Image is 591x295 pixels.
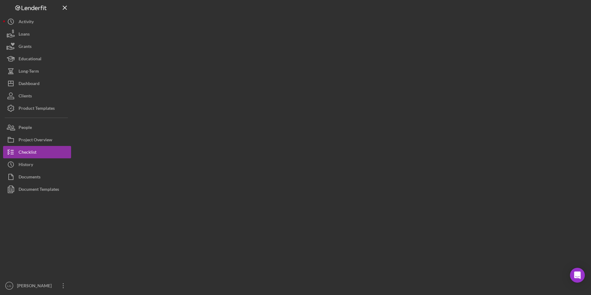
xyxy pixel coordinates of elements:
div: People [19,121,32,135]
text: LG [7,284,11,288]
button: Clients [3,90,71,102]
button: Document Templates [3,183,71,195]
button: Dashboard [3,77,71,90]
div: Project Overview [19,134,52,147]
button: History [3,158,71,171]
button: Long-Term [3,65,71,77]
div: Clients [19,90,32,104]
div: Open Intercom Messenger [570,268,585,283]
div: Long-Term [19,65,39,79]
div: Dashboard [19,77,40,91]
div: [PERSON_NAME] [15,280,56,293]
button: Loans [3,28,71,40]
button: Project Overview [3,134,71,146]
button: Checklist [3,146,71,158]
button: Documents [3,171,71,183]
div: Grants [19,40,32,54]
div: Document Templates [19,183,59,197]
button: Product Templates [3,102,71,114]
button: Activity [3,15,71,28]
div: History [19,158,33,172]
button: People [3,121,71,134]
div: Documents [19,171,40,185]
div: Product Templates [19,102,55,116]
div: Loans [19,28,30,42]
div: Activity [19,15,34,29]
div: Checklist [19,146,36,160]
div: Educational [19,53,41,66]
button: LG[PERSON_NAME] [3,280,71,292]
button: Grants [3,40,71,53]
button: Educational [3,53,71,65]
